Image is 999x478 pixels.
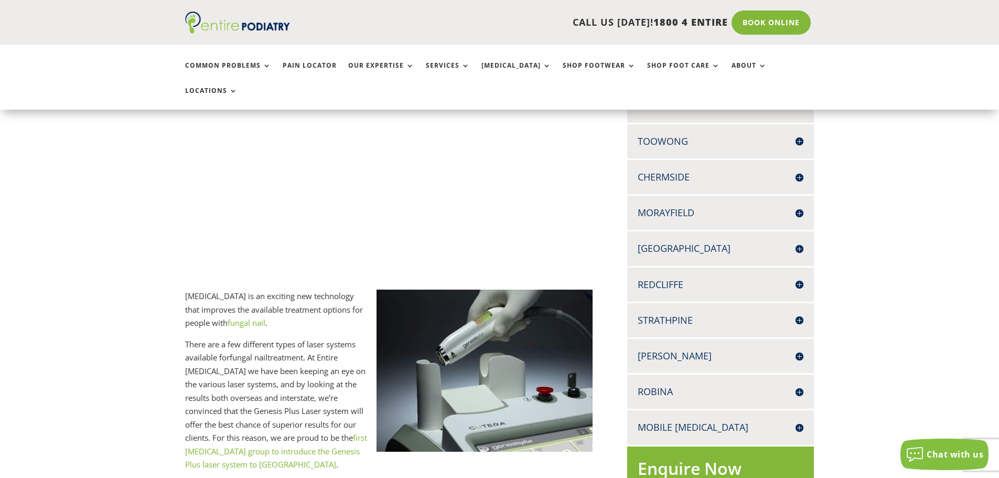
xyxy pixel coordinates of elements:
button: Chat with us [900,439,989,470]
h4: Redcliffe [638,278,803,291]
span: Chat with us [927,449,983,460]
a: Shop Footwear [563,62,636,84]
a: Entire Podiatry [185,25,290,36]
p: CALL US [DATE]! [330,16,728,29]
h4: [GEOGRAPHIC_DATA] [638,242,803,255]
a: Locations [185,87,238,110]
a: [MEDICAL_DATA] [481,62,551,84]
keyword: fungal nail [230,352,267,363]
h4: Morayfield [638,206,803,219]
img: Genesis-Plus-Laser [377,290,593,452]
iframe: YouTube video player [185,43,593,273]
p: [MEDICAL_DATA] is an exciting new technology that improves the available treatment options for pe... [185,290,593,338]
a: Common Problems [185,62,271,84]
a: About [732,62,767,84]
img: logo (1) [185,12,290,34]
h4: Chermside [638,171,803,184]
h4: [PERSON_NAME] [638,349,803,363]
h4: Toowong [638,135,803,148]
a: Our Expertise [348,62,414,84]
a: Book Online [732,10,811,35]
a: fungal nail [228,317,265,328]
a: Shop Foot Care [647,62,720,84]
h4: Mobile [MEDICAL_DATA] [638,421,803,434]
a: Pain Locator [283,62,337,84]
span: 1800 4 ENTIRE [653,16,728,28]
h4: Strathpine [638,314,803,327]
h4: Robina [638,385,803,398]
a: first [MEDICAL_DATA] group to introduce the Genesis Plus laser system to [GEOGRAPHIC_DATA] [185,432,367,470]
a: Services [426,62,470,84]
